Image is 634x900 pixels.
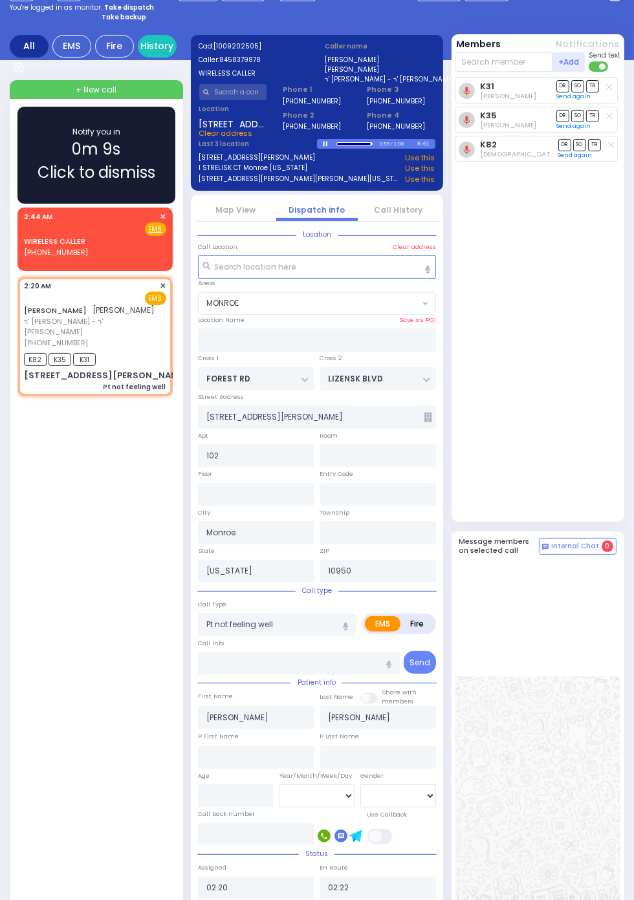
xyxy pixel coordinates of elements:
button: Send [404,651,436,674]
label: WIRELESS CALLER [199,69,309,78]
a: Use this [406,163,435,174]
a: [PERSON_NAME] [24,305,87,316]
a: Send again [556,92,591,100]
button: +Add [552,52,585,72]
label: Cross 2 [320,354,343,363]
span: SO [571,110,584,122]
span: DR [558,139,571,151]
label: En Route [320,863,349,872]
div: Pt not feeling well [104,382,166,392]
button: Members [457,37,501,51]
span: Shia Grunhut [481,149,615,159]
label: Call back number [198,809,255,819]
a: K31 [481,81,495,91]
u: EMS [149,224,162,234]
a: Use this [406,153,435,164]
span: 8458379878 [220,55,261,65]
label: City [198,508,210,517]
span: Phone 2 [283,110,351,121]
span: Click to dismiss [38,161,155,184]
input: Search a contact [199,84,267,100]
span: members [382,697,414,705]
span: K82 [24,353,47,366]
a: Use this [406,174,435,185]
img: comment-alt.png [542,544,549,550]
strong: Take dispatch [104,3,154,12]
a: 1 STRELISK CT Monroe [US_STATE] [199,163,308,174]
span: + New call [76,84,116,96]
div: K-61 [417,139,435,149]
label: Cross 1 [198,354,219,363]
label: [PHONE_NUMBER] [283,122,341,131]
span: MONROE [199,293,419,315]
a: History [138,35,177,58]
span: Clear address [199,128,253,138]
div: / [390,136,393,151]
span: 2:44 AM [24,212,52,222]
span: Phone 3 [367,84,435,95]
span: Patient info [291,678,342,687]
a: K82 [481,140,497,149]
span: [STREET_ADDRESS][PERSON_NAME] [199,118,267,128]
a: Send again [556,122,591,130]
a: Call History [375,204,423,215]
a: [STREET_ADDRESS][PERSON_NAME][PERSON_NAME][US_STATE] [199,174,402,185]
strong: Take backup [102,12,146,22]
input: Search member [455,52,553,72]
span: Yisroel Feldman [481,91,537,101]
span: Send text [589,50,620,60]
label: Street Address [198,392,244,402]
label: Save as POI [399,316,436,325]
span: [PHONE_NUMBER] [24,247,88,257]
span: EMS [145,292,166,305]
span: [PHONE_NUMBER] [24,337,88,348]
span: ✕ [160,211,166,222]
label: Call Type [198,600,226,609]
span: Location [296,230,338,239]
label: [PERSON_NAME] [325,65,435,74]
a: WIRELESS CALLER [24,236,85,246]
span: Notify you in [72,126,120,138]
label: ר' [PERSON_NAME] - ר' [PERSON_NAME] [325,74,435,84]
span: TR [588,139,601,151]
span: ר' [PERSON_NAME] - ר' [PERSON_NAME] [24,316,162,337]
span: DR [556,110,569,122]
span: DR [556,80,569,92]
div: EMS [52,35,91,58]
span: 0m 9s [72,138,120,161]
div: [STREET_ADDRESS][PERSON_NAME] [24,369,188,382]
span: [1009202505] [214,41,262,51]
label: First Name [198,692,233,701]
label: Gender [360,771,384,780]
label: Areas [198,279,215,288]
span: SO [571,80,584,92]
button: Notifications [556,37,619,51]
label: Use Callback [367,810,408,819]
label: Clear address [393,242,436,252]
label: Call Location [198,242,237,252]
label: Cad: [199,41,309,51]
label: EMS [365,616,400,632]
div: Year/Month/Week/Day [279,771,355,780]
span: K31 [73,353,96,366]
label: Township [320,508,350,517]
span: Other building occupants [424,412,433,422]
span: 2:20 AM [24,281,51,291]
span: 0 [602,541,613,552]
span: TR [586,110,599,122]
label: Last Name [320,692,354,702]
label: Room [320,431,338,440]
div: All [10,35,49,58]
div: Fire [95,35,134,58]
label: Apt [198,431,208,440]
label: Location Name [198,316,245,325]
span: K35 [49,353,71,366]
span: SO [573,139,586,151]
label: P First Name [198,732,239,741]
label: [PHONE_NUMBER] [367,122,425,131]
a: K35 [481,111,497,120]
label: Call Info [198,639,224,648]
a: Send again [558,151,593,159]
span: MONROE [198,292,436,316]
label: Fire [400,616,434,632]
